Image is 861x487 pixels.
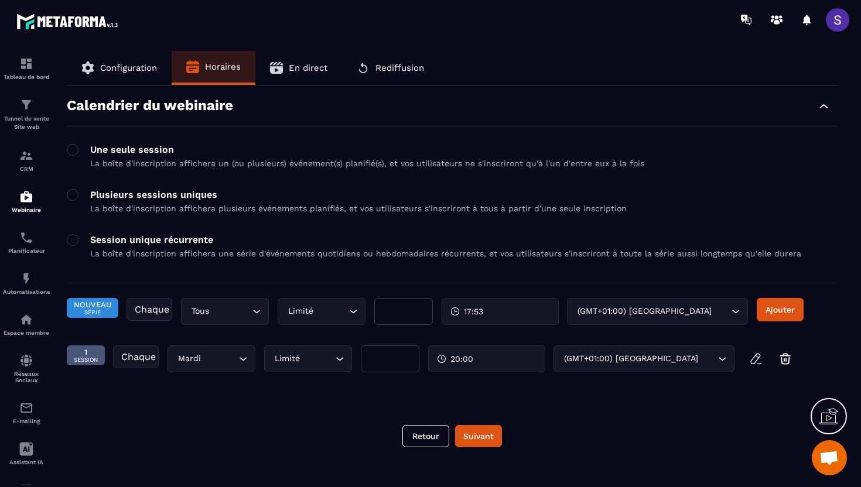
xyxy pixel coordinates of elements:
[3,74,50,80] p: Tableau de bord
[302,352,333,365] input: Search for option
[3,289,50,295] p: Automatisations
[278,298,365,325] div: Search for option
[289,63,327,73] span: En direct
[3,330,50,336] p: Espace membre
[168,345,255,372] div: Search for option
[74,309,111,315] span: Série
[402,425,449,447] button: Retour
[203,352,236,365] input: Search for option
[255,51,342,85] button: En direct
[455,425,502,447] button: Suivant
[19,313,33,327] img: automations
[211,305,250,318] input: Search for option
[100,63,157,73] span: Configuration
[3,115,50,131] p: Tunnel de vente Site web
[3,89,50,140] a: formationformationTunnel de vente Site web
[19,57,33,71] img: formation
[74,300,111,309] span: Nouveau
[375,63,424,73] span: Rediffusion
[3,263,50,304] a: automationsautomationsAutomatisations
[19,401,33,415] img: email
[3,418,50,424] p: E-mailing
[342,51,439,85] button: Rediffusion
[90,204,627,213] p: La boîte d'inscription affichera plusieurs événements planifiés, et vos utilisateurs s'inscriront...
[74,356,98,363] span: Session
[812,440,847,475] div: Ouvrir le chat
[3,345,50,392] a: social-networksocial-networkRéseaux Sociaux
[181,298,269,325] div: Search for option
[757,298,804,321] button: Ajouter
[172,51,255,83] button: Horaires
[19,98,33,112] img: formation
[16,11,122,32] img: logo
[113,345,159,368] div: Chaque
[189,305,211,318] span: Tous
[74,348,98,356] span: 1
[19,272,33,286] img: automations
[3,459,50,465] p: Assistant IA
[127,298,172,321] div: Chaque
[264,345,352,372] div: Search for option
[67,51,172,85] button: Configuration
[3,392,50,433] a: emailemailE-mailing
[19,354,33,368] img: social-network
[19,190,33,204] img: automations
[464,306,483,317] span: 17:53
[3,371,50,383] p: Réseaux Sociaux
[3,222,50,263] a: schedulerschedulerPlanificateur
[90,234,801,245] p: Session unique récurrente
[3,433,50,474] a: Assistant IA
[90,144,644,155] p: Une seule session
[67,97,233,114] p: Calendrier du webinaire
[90,189,627,200] p: Plusieurs sessions uniques
[19,231,33,245] img: scheduler
[3,48,50,89] a: formationformationTableau de bord
[272,352,302,365] span: Limité
[3,181,50,222] a: automationsautomationsWebinaire
[3,207,50,213] p: Webinaire
[90,159,644,168] p: La boîte d'inscription affichera un (ou plusieurs) événement(s) planifié(s), et vos utilisateurs ...
[175,352,203,365] span: Mardi
[316,305,346,318] input: Search for option
[205,61,241,72] span: Horaires
[19,149,33,163] img: formation
[3,166,50,172] p: CRM
[3,248,50,254] p: Planificateur
[285,305,316,318] span: Limité
[3,140,50,181] a: formationformationCRM
[3,304,50,345] a: automationsautomationsEspace membre
[90,249,801,258] p: La boîte d'inscription affichera une série d'événements quotidiens ou hebdomadaires récurrents, e...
